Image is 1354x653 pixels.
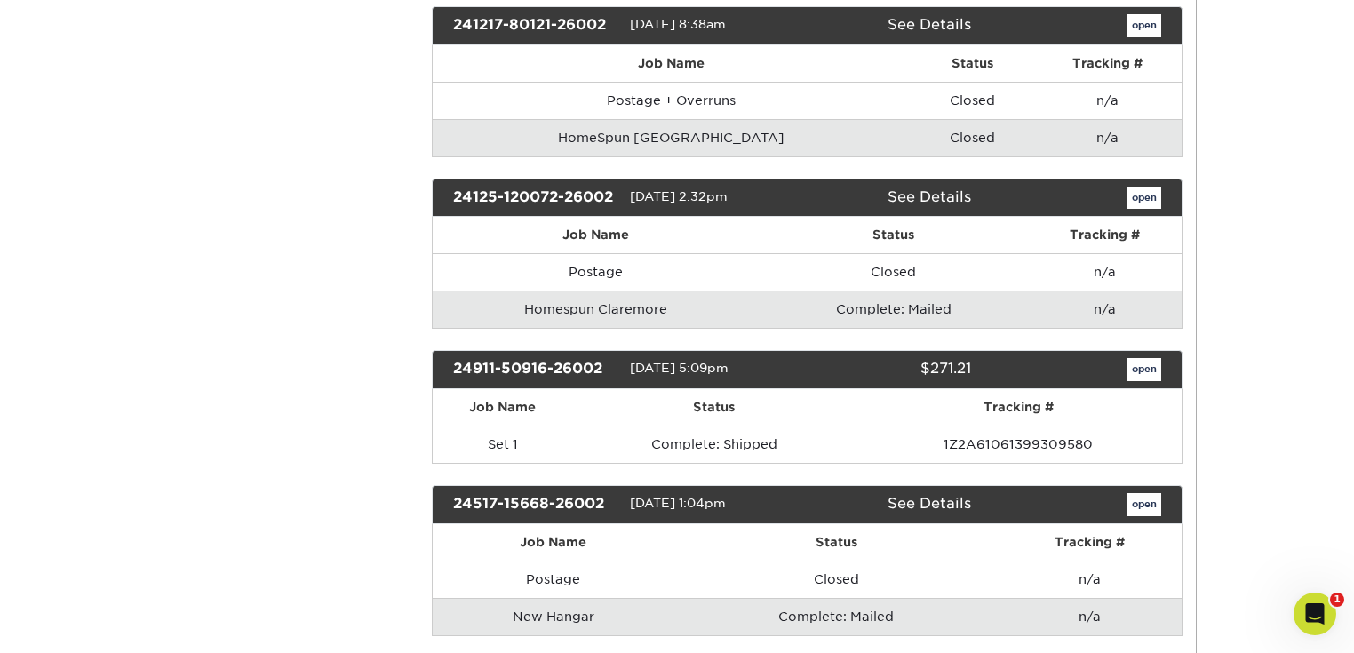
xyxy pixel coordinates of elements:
div: 24911-50916-26002 [440,358,630,381]
td: Set 1 [433,426,574,463]
td: Complete: Shipped [573,426,855,463]
a: See Details [888,495,971,512]
td: Homespun Claremore [433,291,759,328]
td: n/a [998,598,1182,635]
span: [DATE] 2:32pm [630,189,728,203]
span: [DATE] 8:38am [630,17,726,31]
td: HomeSpun [GEOGRAPHIC_DATA] [433,119,911,156]
a: open [1127,14,1161,37]
th: Status [911,45,1034,82]
a: open [1127,358,1161,381]
td: New Hangar [433,598,674,635]
div: 24125-120072-26002 [440,187,630,210]
td: Closed [911,82,1034,119]
td: n/a [1034,119,1182,156]
th: Job Name [433,524,674,561]
a: open [1127,493,1161,516]
a: open [1127,187,1161,210]
span: 1 [1330,593,1344,607]
td: Closed [911,119,1034,156]
div: $271.21 [793,358,984,381]
td: Postage [433,561,674,598]
td: Postage [433,253,759,291]
th: Tracking # [998,524,1182,561]
th: Job Name [433,45,911,82]
th: Status [674,524,999,561]
td: Complete: Mailed [759,291,1029,328]
td: 1Z2A61061399309580 [855,426,1182,463]
td: Closed [674,561,999,598]
td: n/a [998,561,1182,598]
td: n/a [1029,291,1182,328]
th: Status [573,389,855,426]
th: Job Name [433,217,759,253]
td: Closed [759,253,1029,291]
div: 24517-15668-26002 [440,493,630,516]
span: [DATE] 1:04pm [630,496,726,510]
th: Tracking # [1034,45,1182,82]
a: See Details [888,16,971,33]
th: Tracking # [855,389,1182,426]
td: n/a [1034,82,1182,119]
a: See Details [888,188,971,205]
th: Tracking # [1029,217,1182,253]
th: Status [759,217,1029,253]
th: Job Name [433,389,574,426]
div: 241217-80121-26002 [440,14,630,37]
td: n/a [1029,253,1182,291]
span: [DATE] 5:09pm [630,362,729,376]
iframe: Intercom live chat [1294,593,1336,635]
td: Postage + Overruns [433,82,911,119]
td: Complete: Mailed [674,598,999,635]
